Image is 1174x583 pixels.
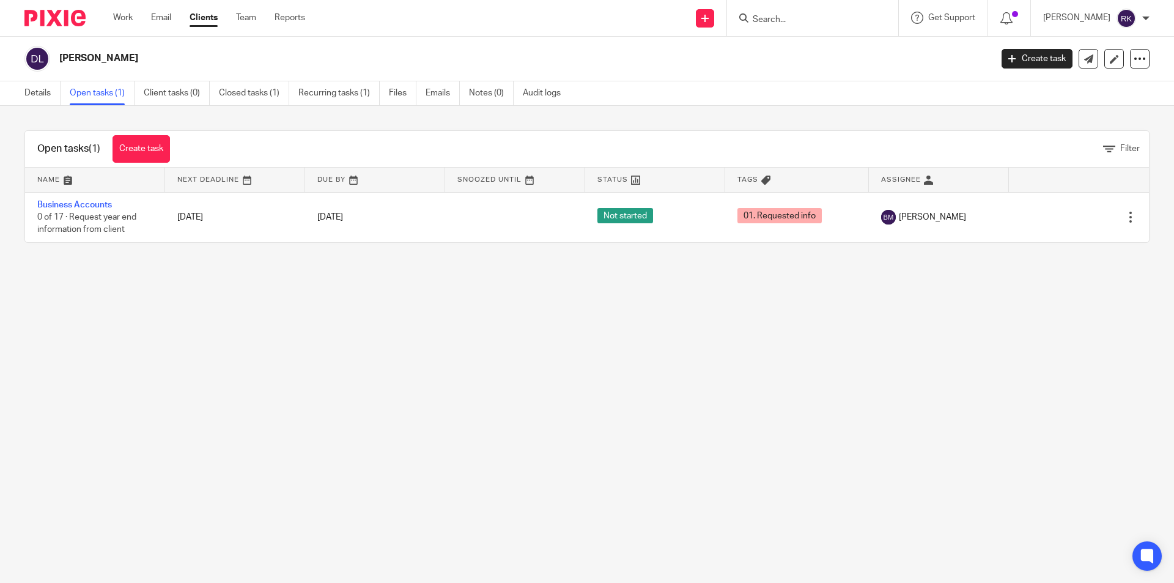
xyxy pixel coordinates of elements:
[89,144,100,154] span: (1)
[298,81,380,105] a: Recurring tasks (1)
[37,143,100,155] h1: Open tasks
[523,81,570,105] a: Audit logs
[737,176,758,183] span: Tags
[37,201,112,209] a: Business Accounts
[24,10,86,26] img: Pixie
[24,81,61,105] a: Details
[275,12,305,24] a: Reports
[59,52,799,65] h2: [PERSON_NAME]
[37,213,136,234] span: 0 of 17 · Request year end information from client
[899,211,966,223] span: [PERSON_NAME]
[317,213,343,221] span: [DATE]
[597,176,628,183] span: Status
[113,12,133,24] a: Work
[219,81,289,105] a: Closed tasks (1)
[1117,9,1136,28] img: svg%3E
[113,135,170,163] a: Create task
[469,81,514,105] a: Notes (0)
[236,12,256,24] a: Team
[389,81,416,105] a: Files
[597,208,653,223] span: Not started
[1120,144,1140,153] span: Filter
[190,12,218,24] a: Clients
[928,13,975,22] span: Get Support
[1043,12,1110,24] p: [PERSON_NAME]
[881,210,896,225] img: svg%3E
[737,208,822,223] span: 01. Requested info
[70,81,135,105] a: Open tasks (1)
[144,81,210,105] a: Client tasks (0)
[751,15,862,26] input: Search
[24,46,50,72] img: svg%3E
[1002,49,1072,69] a: Create task
[151,12,171,24] a: Email
[457,176,522,183] span: Snoozed Until
[165,192,305,242] td: [DATE]
[426,81,460,105] a: Emails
